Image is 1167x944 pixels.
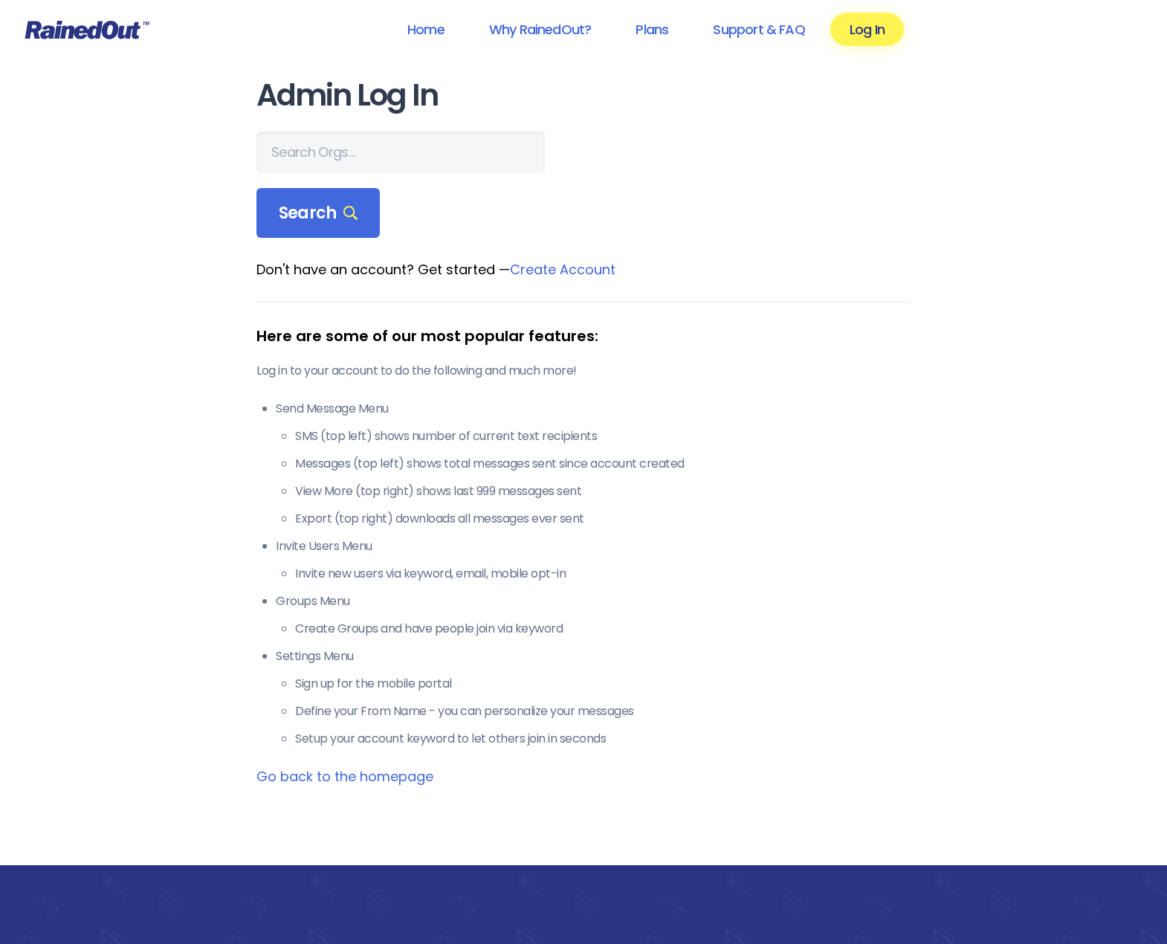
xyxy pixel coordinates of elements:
[256,188,380,239] div: Search
[295,620,911,638] li: Create Groups and have people join via keyword
[694,13,824,46] a: Support & FAQ
[295,675,911,693] li: Sign up for the mobile portal
[279,203,358,224] span: Search
[388,13,464,46] a: Home
[256,132,545,173] input: Search Orgs…
[276,592,911,638] li: Groups Menu
[276,537,911,583] li: Invite Users Menu
[256,362,911,380] p: Log in to your account to do the following and much more!
[470,13,611,46] a: Why RainedOut?
[295,702,911,720] li: Define your From Name - you can personalize your messages
[295,510,911,528] li: Export (top right) downloads all messages ever sent
[276,647,911,748] li: Settings Menu
[295,730,911,748] li: Setup your account keyword to let others join in seconds
[616,13,688,46] a: Plans
[295,455,911,473] li: Messages (top left) shows total messages sent since account created
[276,400,911,528] li: Send Message Menu
[295,482,911,500] li: View More (top right) shows last 999 messages sent
[295,565,911,583] li: Invite new users via keyword, email, mobile opt-in
[510,260,615,279] a: Create Account
[256,79,911,786] main: Don't have an account? Get started —
[256,767,433,786] a: Go back to the homepage
[256,79,911,112] h1: Admin Log In
[256,325,911,347] div: Here are some of our most popular features:
[295,427,911,445] li: SMS (top left) shows number of current text recipients
[830,13,904,46] a: Log In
